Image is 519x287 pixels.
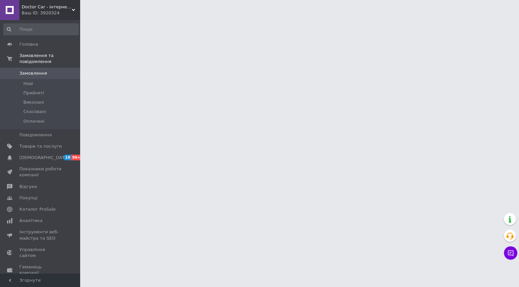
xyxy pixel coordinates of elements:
span: Повідомлення [19,132,52,138]
span: Інструменти веб-майстра та SEO [19,229,62,241]
span: Управління сайтом [19,247,62,259]
span: Нові [23,81,33,87]
span: Відгуки [19,184,37,190]
span: Головна [19,41,38,47]
span: Оплачені [23,118,44,124]
span: Аналітика [19,218,42,224]
span: Doctor Car - інтернет-магазин автозапчастин [22,4,72,10]
span: 19 [63,155,71,160]
span: Каталог ProSale [19,206,55,212]
div: Ваш ID: 3920324 [22,10,80,16]
span: Виконані [23,99,44,105]
button: Чат з покупцем [504,246,517,260]
span: Товари та послуги [19,143,62,149]
span: [DEMOGRAPHIC_DATA] [19,155,69,161]
span: Гаманець компанії [19,264,62,276]
span: Замовлення [19,70,47,76]
span: Скасовані [23,109,46,115]
span: 99+ [71,155,82,160]
span: Покупці [19,195,37,201]
span: Показники роботи компанії [19,166,62,178]
input: Пошук [3,23,79,35]
span: Прийняті [23,90,44,96]
span: Замовлення та повідомлення [19,53,80,65]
